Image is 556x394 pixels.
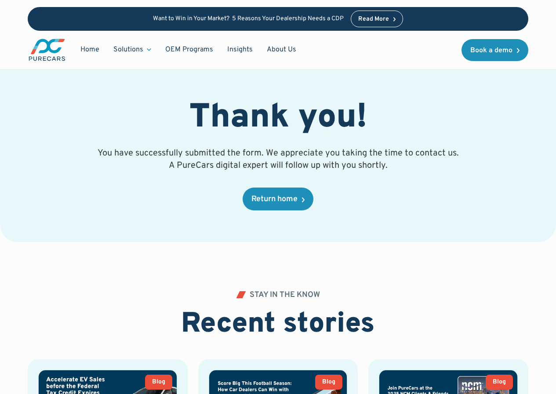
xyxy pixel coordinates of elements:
h2: Recent stories [181,308,375,342]
a: Return home [243,188,313,210]
a: Home [73,41,106,58]
a: Book a demo [462,39,528,61]
div: Return home [251,195,298,203]
div: Book a demo [470,47,512,54]
div: Read More [358,16,389,22]
p: You have successfully submitted the form. We appreciate you taking the time to contact us. A Pure... [95,147,461,172]
a: OEM Programs [158,41,220,58]
div: Blog [493,379,506,385]
a: About Us [260,41,303,58]
div: STAY IN THE KNOW [250,291,320,299]
a: Insights [220,41,260,58]
div: Blog [152,379,165,385]
div: Solutions [106,41,158,58]
h1: Thank you! [189,98,367,138]
div: Solutions [113,45,143,54]
div: Blog [322,379,335,385]
img: purecars logo [28,38,66,62]
a: main [28,38,66,62]
a: Read More [351,11,403,27]
p: Want to Win in Your Market? 5 Reasons Your Dealership Needs a CDP [153,15,344,23]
